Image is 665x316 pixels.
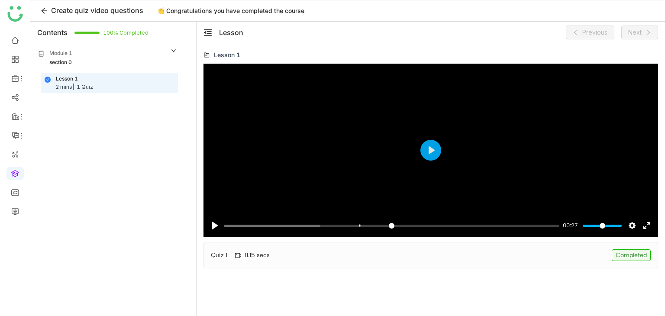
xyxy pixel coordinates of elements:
[32,43,183,73] div: Module 1section 0
[203,52,210,58] img: lms-folder.svg
[152,6,310,16] div: 👏 Congratulations you have completed the course
[208,219,222,232] button: Play
[56,83,74,91] div: 2 mins
[56,75,78,83] div: Lesson 1
[583,222,622,230] input: Volume
[224,222,559,230] input: Seek
[235,252,270,259] div: 11.15 secs
[612,249,651,261] div: Completed
[49,49,72,58] div: Module 1
[561,221,580,230] div: Current time
[214,50,240,59] div: Lesson 1
[72,84,74,90] span: |
[219,27,243,38] div: Lesson
[203,28,212,37] button: menu-fold
[566,26,614,39] button: Previous
[77,83,93,91] div: 1 Quiz
[7,6,23,22] img: logo
[51,6,143,15] span: Create quiz video questions
[103,30,113,35] span: 100% Completed
[49,58,72,67] div: section 0
[621,26,658,39] button: Next
[420,140,441,161] button: Play
[211,251,227,260] div: Quiz 1
[37,27,68,38] div: Contents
